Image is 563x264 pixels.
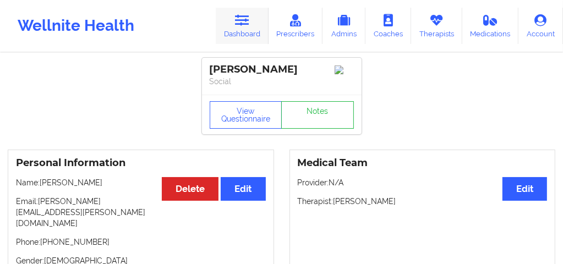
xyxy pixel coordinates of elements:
a: Account [518,8,563,44]
a: Prescribers [269,8,323,44]
button: View Questionnaire [210,101,282,129]
a: Admins [323,8,365,44]
h3: Medical Team [298,157,548,169]
p: Therapist: [PERSON_NAME] [298,196,548,207]
a: Coaches [365,8,411,44]
a: Dashboard [216,8,269,44]
a: Therapists [411,8,462,44]
p: Phone: [PHONE_NUMBER] [16,237,266,248]
button: Delete [162,177,218,201]
div: [PERSON_NAME] [210,63,354,76]
p: Provider: N/A [298,177,548,188]
p: Name: [PERSON_NAME] [16,177,266,188]
p: Social [210,76,354,87]
img: Image%2Fplaceholer-image.png [335,65,354,74]
h3: Personal Information [16,157,266,169]
a: Medications [462,8,519,44]
button: Edit [502,177,547,201]
button: Edit [221,177,265,201]
a: Notes [281,101,354,129]
p: Email: [PERSON_NAME][EMAIL_ADDRESS][PERSON_NAME][DOMAIN_NAME] [16,196,266,229]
